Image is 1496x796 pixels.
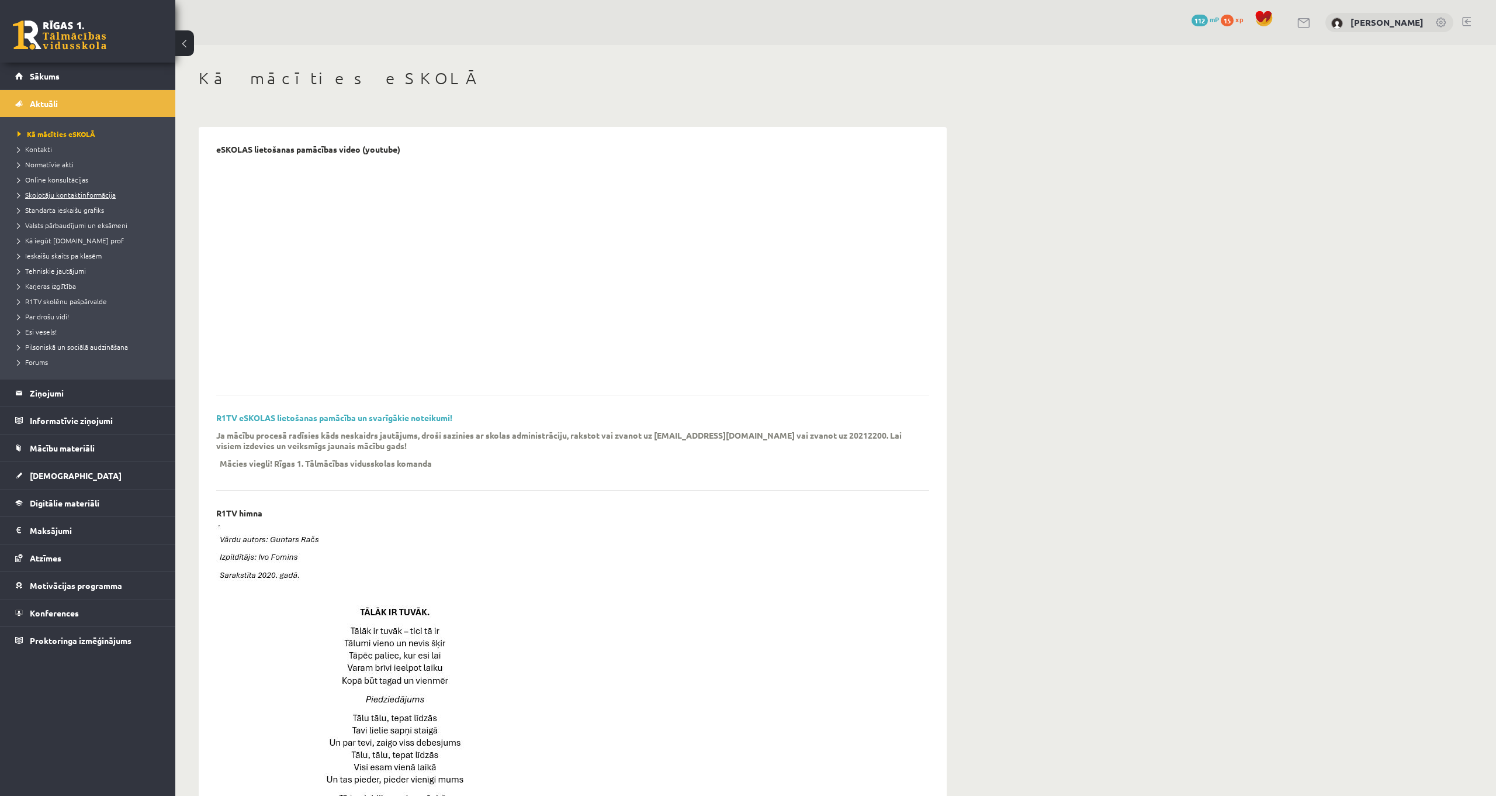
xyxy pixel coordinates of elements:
a: Digitālie materiāli [15,490,161,516]
a: Par drošu vidi! [18,311,164,322]
a: Motivācijas programma [15,572,161,599]
a: Kā mācīties eSKOLĀ [18,129,164,139]
span: Par drošu vidi! [18,312,69,321]
span: Standarta ieskaišu grafiks [18,205,104,215]
img: Gustavs Gudonis [1331,18,1343,29]
span: Esi vesels! [18,327,57,336]
a: Esi vesels! [18,326,164,337]
span: Proktoringa izmēģinājums [30,635,131,646]
a: Ziņojumi [15,380,161,406]
a: 112 mP [1192,15,1219,24]
span: [DEMOGRAPHIC_DATA] [30,470,122,481]
p: eSKOLAS lietošanas pamācības video (youtube) [216,144,400,154]
span: Karjeras izglītība [18,281,76,291]
a: Standarta ieskaišu grafiks [18,205,164,215]
h1: Kā mācīties eSKOLĀ [199,68,947,88]
span: 112 [1192,15,1208,26]
a: Kontakti [18,144,164,154]
span: R1TV skolēnu pašpārvalde [18,297,107,306]
p: Mācies viegli! [220,458,272,468]
a: [PERSON_NAME] [1350,16,1424,28]
span: Online konsultācijas [18,175,88,184]
a: Normatīvie akti [18,159,164,170]
span: Kā iegūt [DOMAIN_NAME] prof [18,236,124,245]
a: 15 xp [1221,15,1249,24]
a: Tehniskie jautājumi [18,266,164,276]
a: Ieskaišu skaits pa klasēm [18,250,164,261]
a: R1TV skolēnu pašpārvalde [18,296,164,306]
span: Aktuāli [30,98,58,109]
legend: Ziņojumi [30,380,161,406]
p: Ja mācību procesā radīsies kāds neskaidrs jautājums, droši sazinies ar skolas administrāciju, rak... [216,430,912,451]
a: Konferences [15,599,161,626]
span: Pilsoniskā un sociālā audzināšana [18,342,128,352]
span: Tehniskie jautājumi [18,266,86,275]
p: R1TV himna [216,508,262,518]
span: Motivācijas programma [30,580,122,591]
span: Ieskaišu skaits pa klasēm [18,251,102,260]
a: Rīgas 1. Tālmācības vidusskola [13,20,106,50]
a: Kā iegūt [DOMAIN_NAME] prof [18,235,164,246]
span: Mācību materiāli [30,443,95,453]
span: xp [1235,15,1243,24]
a: Proktoringa izmēģinājums [15,627,161,654]
a: Valsts pārbaudījumi un eksāmeni [18,220,164,230]
a: Pilsoniskā un sociālā audzināšana [18,342,164,352]
span: Skolotāju kontaktinformācija [18,190,116,199]
a: Informatīvie ziņojumi [15,407,161,434]
a: R1TV eSKOLAS lietošanas pamācība un svarīgākie noteikumi! [216,412,452,423]
span: 15 [1221,15,1234,26]
a: Sākums [15,63,161,89]
span: Forums [18,357,48,367]
a: Karjeras izglītība [18,281,164,291]
span: Kontakti [18,144,52,154]
a: Mācību materiāli [15,435,161,461]
span: Digitālie materiāli [30,498,99,508]
a: Maksājumi [15,517,161,544]
a: Aktuāli [15,90,161,117]
a: Forums [18,357,164,367]
a: Atzīmes [15,545,161,571]
span: Kā mācīties eSKOLĀ [18,129,95,139]
span: Normatīvie akti [18,160,74,169]
span: Konferences [30,608,79,618]
a: [DEMOGRAPHIC_DATA] [15,462,161,489]
legend: Maksājumi [30,517,161,544]
legend: Informatīvie ziņojumi [30,407,161,434]
a: Skolotāju kontaktinformācija [18,189,164,200]
p: Rīgas 1. Tālmācības vidusskolas komanda [274,458,432,468]
a: Online konsultācijas [18,174,164,185]
span: Atzīmes [30,553,61,563]
span: mP [1210,15,1219,24]
span: Sākums [30,71,60,81]
span: Valsts pārbaudījumi un eksāmeni [18,220,127,230]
